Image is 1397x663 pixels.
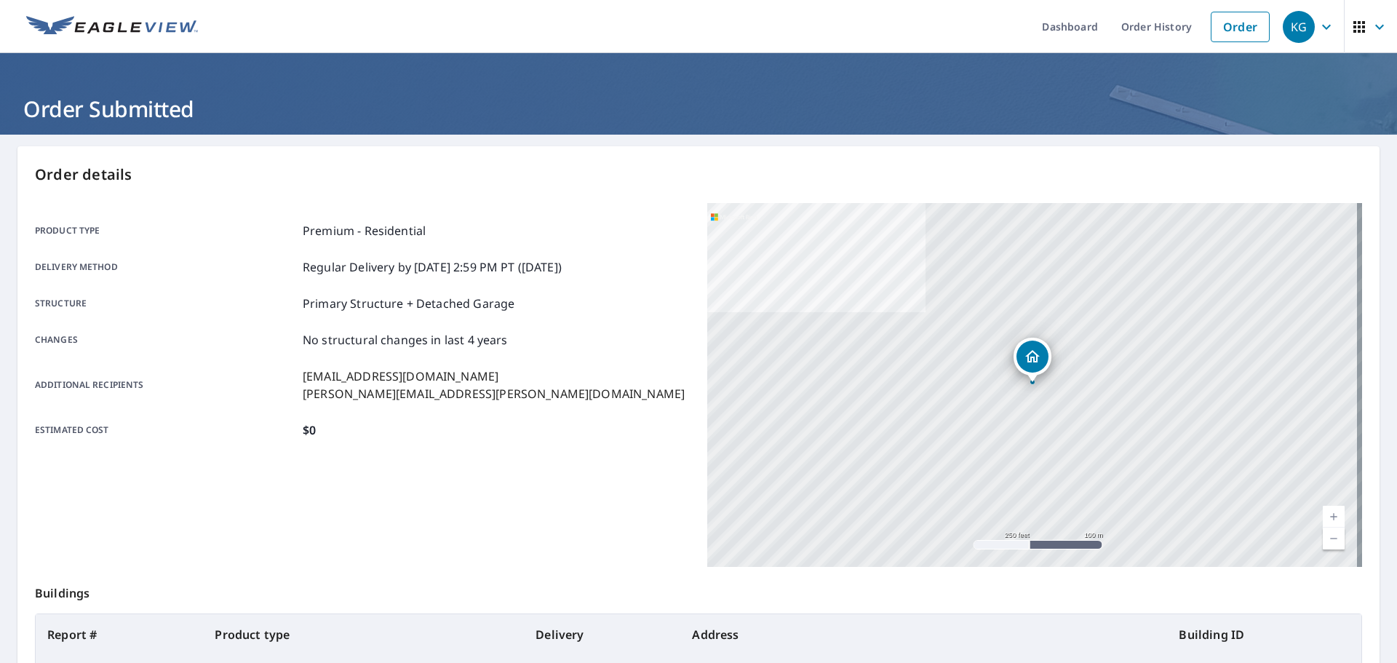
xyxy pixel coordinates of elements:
[680,614,1167,655] th: Address
[36,614,203,655] th: Report #
[303,368,685,385] p: [EMAIL_ADDRESS][DOMAIN_NAME]
[303,258,562,276] p: Regular Delivery by [DATE] 2:59 PM PT ([DATE])
[1211,12,1270,42] a: Order
[1323,506,1345,528] a: Current Level 17, Zoom In
[1323,528,1345,549] a: Current Level 17, Zoom Out
[1283,11,1315,43] div: KG
[35,222,297,239] p: Product type
[35,421,297,439] p: Estimated cost
[203,614,524,655] th: Product type
[35,368,297,402] p: Additional recipients
[26,16,198,38] img: EV Logo
[303,385,685,402] p: [PERSON_NAME][EMAIL_ADDRESS][PERSON_NAME][DOMAIN_NAME]
[17,94,1380,124] h1: Order Submitted
[35,331,297,349] p: Changes
[35,295,297,312] p: Structure
[35,567,1362,614] p: Buildings
[303,421,316,439] p: $0
[1167,614,1361,655] th: Building ID
[35,258,297,276] p: Delivery method
[303,331,508,349] p: No structural changes in last 4 years
[35,164,1362,186] p: Order details
[303,295,514,312] p: Primary Structure + Detached Garage
[524,614,680,655] th: Delivery
[1014,338,1051,383] div: Dropped pin, building 1, Residential property, 205 Turpin Dr Azle, TX 76020
[303,222,426,239] p: Premium - Residential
